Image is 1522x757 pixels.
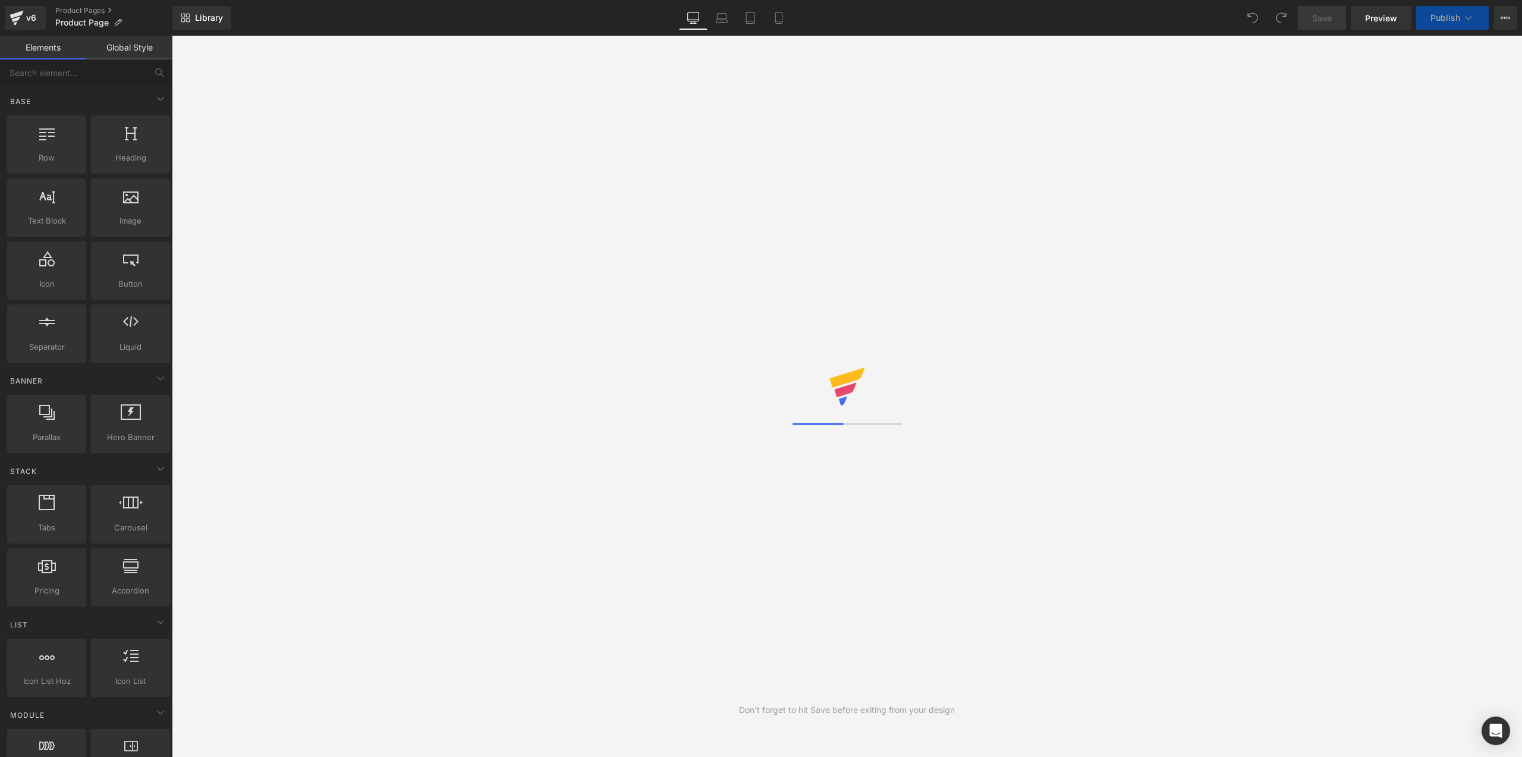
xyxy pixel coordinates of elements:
[95,152,166,164] span: Heading
[95,341,166,353] span: Liquid
[95,522,166,534] span: Carousel
[55,6,172,15] a: Product Pages
[95,278,166,290] span: Button
[1482,717,1510,745] div: Open Intercom Messenger
[765,6,793,30] a: Mobile
[11,431,83,444] span: Parallax
[9,466,38,477] span: Stack
[739,703,955,717] div: Don't forget to hit Save before exiting from your design
[1493,6,1517,30] button: More
[1269,6,1293,30] button: Redo
[5,6,46,30] a: v6
[95,431,166,444] span: Hero Banner
[95,675,166,687] span: Icon List
[9,375,44,387] span: Banner
[11,522,83,534] span: Tabs
[1416,6,1489,30] button: Publish
[24,10,39,26] div: v6
[11,152,83,164] span: Row
[195,12,223,23] span: Library
[9,96,32,107] span: Base
[95,215,166,227] span: Image
[1312,12,1332,24] span: Save
[11,341,83,353] span: Separator
[9,619,29,630] span: List
[1430,13,1460,23] span: Publish
[86,36,172,59] a: Global Style
[55,18,109,27] span: Product Page
[11,278,83,290] span: Icon
[736,6,765,30] a: Tablet
[172,6,231,30] a: New Library
[11,215,83,227] span: Text Block
[707,6,736,30] a: Laptop
[11,585,83,597] span: Pricing
[1365,12,1397,24] span: Preview
[1241,6,1265,30] button: Undo
[679,6,707,30] a: Desktop
[1351,6,1411,30] a: Preview
[9,709,46,721] span: Module
[11,675,83,687] span: Icon List Hoz
[95,585,166,597] span: Accordion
